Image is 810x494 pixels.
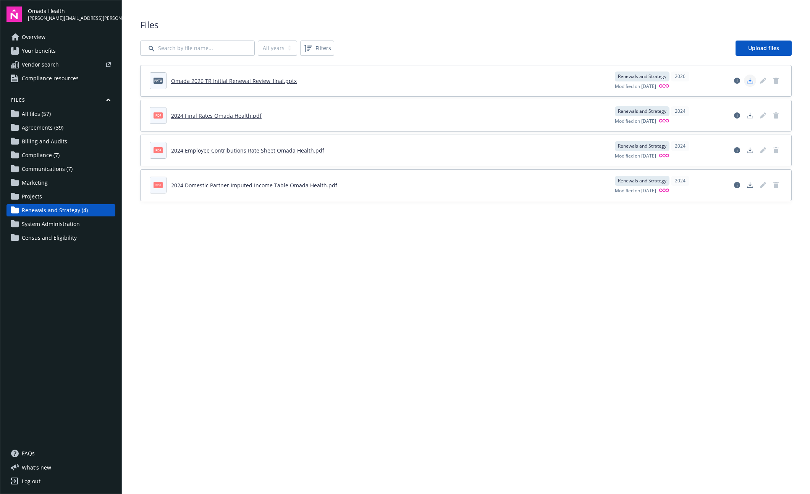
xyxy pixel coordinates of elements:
span: pptx [154,78,163,83]
span: Edit document [757,179,769,191]
div: Log out [22,475,40,487]
a: View file details [731,144,743,156]
a: 2024 Domestic Partner Imputed Income Table Omada Health.pdf [171,182,337,189]
a: FAQs [6,447,115,460]
span: FAQs [22,447,35,460]
span: [PERSON_NAME][EMAIL_ADDRESS][PERSON_NAME][DOMAIN_NAME] [28,15,115,22]
span: Renewals and Strategy [618,177,666,184]
span: pdf [154,147,163,153]
span: Census and Eligibility [22,232,77,244]
span: Upload files [748,44,779,52]
span: Edit document [757,109,769,122]
img: navigator-logo.svg [6,6,22,22]
a: Census and Eligibility [6,232,115,244]
span: Delete document [770,179,782,191]
a: Your benefits [6,45,115,57]
a: Renewals and Strategy (4) [6,204,115,216]
span: Billing and Audits [22,135,67,148]
a: Download document [744,109,756,122]
span: Modified on [DATE] [615,153,656,160]
a: Overview [6,31,115,43]
a: Upload files [736,41,792,56]
span: Edit document [757,144,769,156]
div: 2024 [671,106,689,116]
a: Download document [744,75,756,87]
span: Edit document [757,75,769,87]
a: Agreements (39) [6,122,115,134]
span: Projects [22,190,42,203]
span: Filters [302,42,333,54]
a: Compliance (7) [6,149,115,161]
span: Modified on [DATE] [615,187,656,195]
span: Modified on [DATE] [615,83,656,90]
span: Renewals and Strategy [618,73,666,80]
button: Omada Health[PERSON_NAME][EMAIL_ADDRESS][PERSON_NAME][DOMAIN_NAME] [28,6,115,22]
a: 2024 Final Rates Omada Health.pdf [171,112,262,119]
a: Communications (7) [6,163,115,175]
a: Download document [744,179,756,191]
a: View file details [731,75,743,87]
span: Omada Health [28,7,115,15]
a: System Administration [6,218,115,230]
span: All files (57) [22,108,51,120]
span: Marketing [22,177,48,189]
a: Billing and Audits [6,135,115,148]
button: Files [6,97,115,106]
span: Files [140,18,792,31]
span: Renewals and Strategy [618,108,666,115]
span: pdf [154,182,163,188]
a: View file details [731,179,743,191]
div: 2026 [671,71,689,81]
a: Omada 2026 TR Initial Renewal Review_final.pptx [171,77,297,84]
span: Communications (7) [22,163,73,175]
span: Filters [315,44,331,52]
a: All files (57) [6,108,115,120]
div: 2024 [671,141,689,151]
span: Compliance resources [22,72,79,84]
button: Filters [300,41,334,56]
span: Renewals and Strategy (4) [22,204,88,216]
a: Vendor search [6,58,115,71]
a: Projects [6,190,115,203]
a: Download document [744,144,756,156]
span: Agreements (39) [22,122,63,134]
span: What ' s new [22,463,51,471]
span: Delete document [770,109,782,122]
button: What's new [6,463,63,471]
input: Search by file name... [140,41,255,56]
span: pdf [154,112,163,118]
span: Delete document [770,75,782,87]
a: View file details [731,109,743,122]
span: Overview [22,31,45,43]
a: 2024 Employee Contributions Rate Sheet Omada Health.pdf [171,147,324,154]
a: Compliance resources [6,72,115,84]
span: Modified on [DATE] [615,118,656,125]
a: Marketing [6,177,115,189]
span: Delete document [770,144,782,156]
span: Renewals and Strategy [618,143,666,149]
span: Vendor search [22,58,59,71]
div: 2024 [671,176,689,186]
span: Your benefits [22,45,56,57]
span: System Administration [22,218,80,230]
span: Compliance (7) [22,149,60,161]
